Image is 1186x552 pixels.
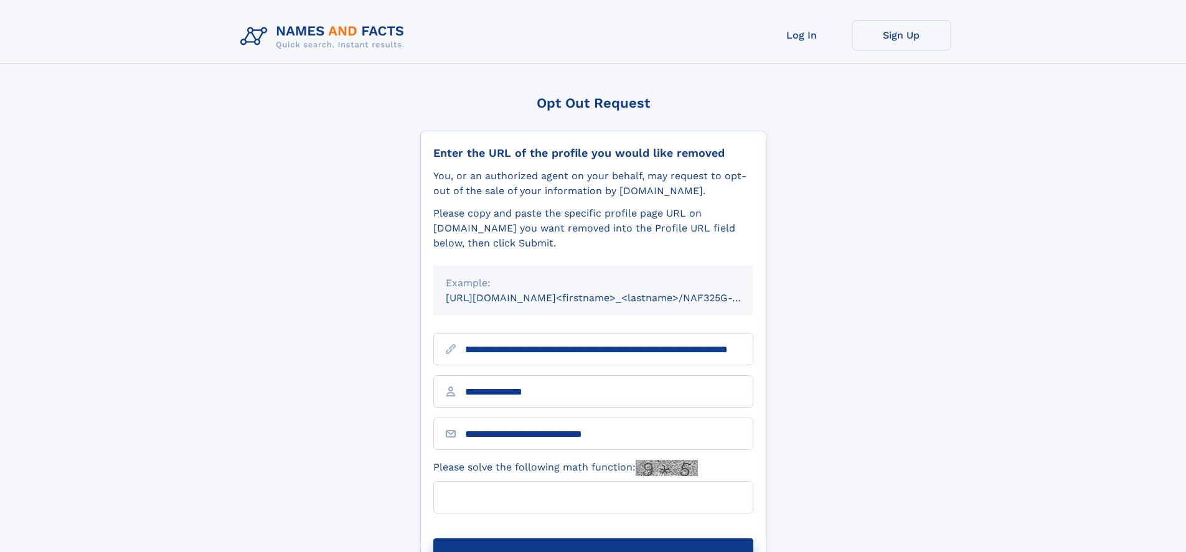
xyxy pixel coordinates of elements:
div: You, or an authorized agent on your behalf, may request to opt-out of the sale of your informatio... [433,169,753,199]
div: Please copy and paste the specific profile page URL on [DOMAIN_NAME] you want removed into the Pr... [433,206,753,251]
a: Sign Up [852,20,951,50]
small: [URL][DOMAIN_NAME]<firstname>_<lastname>/NAF325G-xxxxxxxx [446,292,777,304]
label: Please solve the following math function: [433,460,698,476]
img: Logo Names and Facts [235,20,415,54]
div: Enter the URL of the profile you would like removed [433,146,753,160]
div: Opt Out Request [420,95,766,111]
div: Example: [446,276,741,291]
a: Log In [752,20,852,50]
